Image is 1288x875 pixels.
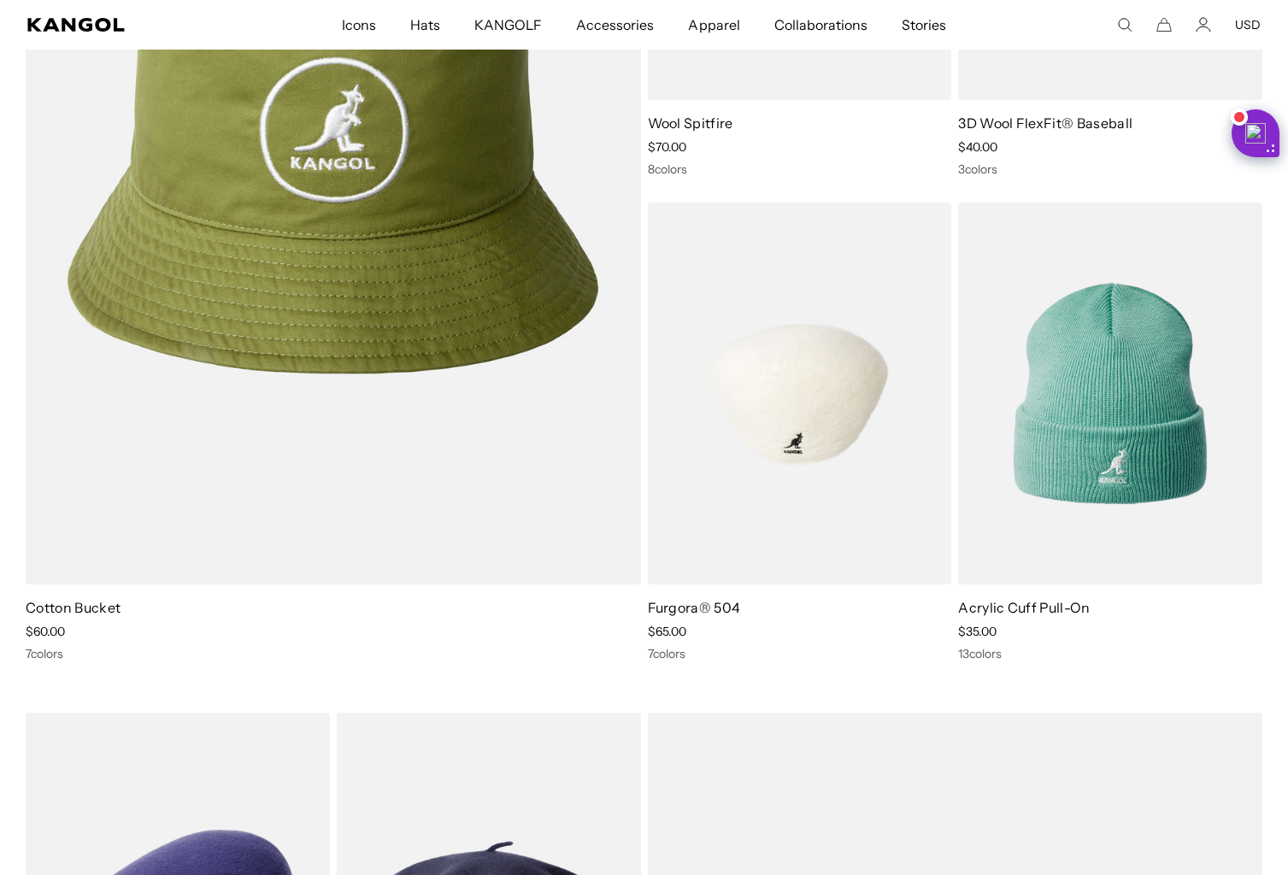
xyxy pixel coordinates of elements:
[958,624,997,639] span: $35.00
[958,139,997,155] span: $40.00
[1117,17,1132,32] summary: Search here
[1156,17,1172,32] button: Cart
[26,624,65,639] span: $60.00
[648,203,952,584] img: Furgora® 504
[1196,17,1211,32] a: Account
[26,646,641,661] div: 7 colors
[26,599,121,616] a: Cotton Bucket
[648,646,952,661] div: 7 colors
[27,18,226,32] a: Kangol
[648,161,952,177] div: 8 colors
[958,115,1132,132] a: 3D Wool FlexFit® Baseball
[648,115,733,132] a: Wool Spitfire
[958,203,1262,584] img: Acrylic Cuff Pull-On
[648,139,686,155] span: $70.00
[958,161,1262,177] div: 3 colors
[648,624,686,639] span: $65.00
[1235,17,1261,32] button: USD
[958,646,1262,661] div: 13 colors
[958,599,1090,616] a: Acrylic Cuff Pull-On
[648,599,741,616] a: Furgora® 504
